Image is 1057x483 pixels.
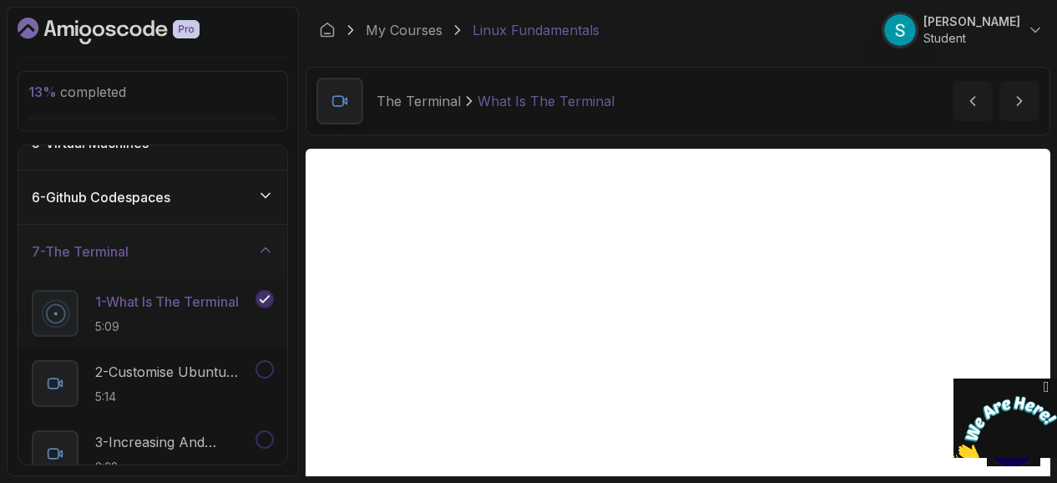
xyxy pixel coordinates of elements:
button: previous content [953,81,993,121]
button: 7-The Terminal [18,225,287,278]
p: 3 - Increasing And Decreasing Font Size [95,432,252,452]
p: 5:09 [95,318,239,335]
h3: 6 - Github Codespaces [32,187,170,207]
span: 13 % [28,84,57,100]
img: user profile image [884,14,916,46]
button: next content [999,81,1039,121]
button: 1-What Is The Terminal5:09 [32,290,274,337]
p: Linux Fundamentals [473,20,599,40]
a: Dashboard [319,22,336,38]
p: Student [923,30,1020,47]
iframe: chat widget [953,379,1057,458]
a: Dashboard [18,18,238,44]
p: 3:22 [95,459,252,475]
button: 6-Github Codespaces [18,170,287,224]
a: My Courses [366,20,443,40]
p: What Is The Terminal [478,91,614,111]
span: completed [28,84,126,100]
p: 5:14 [95,389,252,405]
button: user profile image[PERSON_NAME]Student [883,13,1044,47]
button: 2-Customise Ubuntu Terminal5:14 [32,360,274,407]
p: 2 - Customise Ubuntu Terminal [95,362,252,382]
p: 1 - What Is The Terminal [95,292,239,312]
p: [PERSON_NAME] [923,13,1020,30]
p: The Terminal [377,91,461,111]
button: 3-Increasing And Decreasing Font Size3:22 [32,430,274,477]
h3: 7 - The Terminal [32,241,129,262]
